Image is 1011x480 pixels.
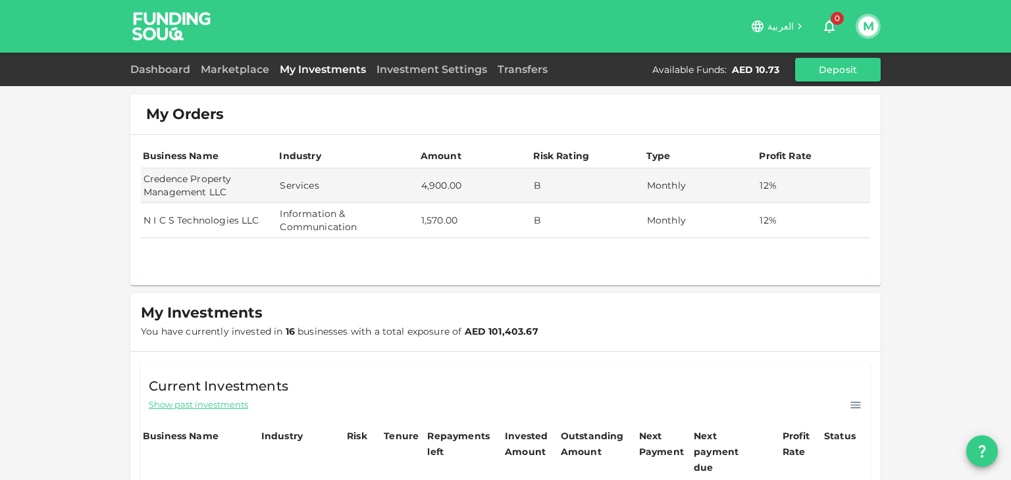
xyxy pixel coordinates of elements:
[143,428,219,444] div: Business Name
[149,375,288,396] span: Current Investments
[427,428,493,460] div: Repayments left
[492,63,553,76] a: Transfers
[966,435,998,467] button: question
[419,203,532,238] td: 1,570.00
[347,428,373,444] div: Risk
[141,325,538,337] span: You have currently invested in businesses with a total exposure of
[421,148,461,164] div: Amount
[795,58,881,82] button: Deposit
[561,428,627,460] div: Outstanding Amount
[639,428,690,460] div: Next Payment
[646,148,673,164] div: Type
[531,168,644,203] td: B
[757,168,870,203] td: 12%
[644,168,758,203] td: Monthly
[384,428,419,444] div: Tenure
[732,63,779,76] div: AED 10.73
[143,148,219,164] div: Business Name
[824,428,857,444] div: Status
[505,428,557,460] div: Invested Amount
[141,203,277,238] td: N I C S Technologies LLC
[274,63,371,76] a: My Investments
[644,203,758,238] td: Monthly
[277,203,418,238] td: Information & Communication
[531,203,644,238] td: B
[261,428,303,444] div: Industry
[149,398,248,411] span: Show past investments
[816,13,842,39] button: 0
[141,304,263,322] span: My Investments
[783,428,820,460] div: Profit Rate
[533,148,589,164] div: Risk Rating
[757,203,870,238] td: 12%
[465,325,538,337] strong: AED 101,403.67
[419,168,532,203] td: 4,900.00
[694,428,760,475] div: Next payment due
[195,63,274,76] a: Marketplace
[286,325,295,337] strong: 16
[767,20,794,32] span: العربية
[277,168,418,203] td: Services
[279,148,321,164] div: Industry
[831,12,844,25] span: 0
[759,148,812,164] div: Profit Rate
[858,16,878,36] button: M
[146,105,224,124] span: My Orders
[130,63,195,76] a: Dashboard
[652,63,727,76] div: Available Funds :
[141,168,277,203] td: Credence Property Management LLC
[371,63,492,76] a: Investment Settings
